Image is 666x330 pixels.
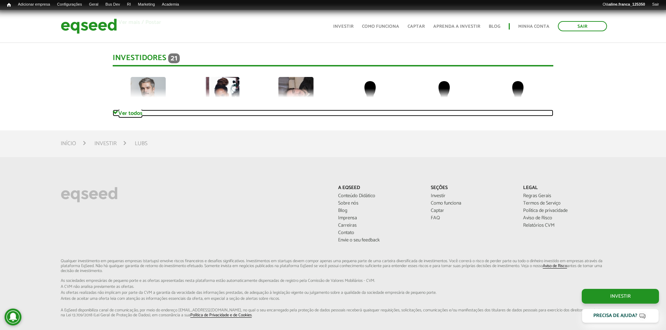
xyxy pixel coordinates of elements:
a: Aprenda a investir [433,24,480,29]
span: As ofertas realizadas não implicam por parte da CVM a garantia da veracidade das informações p... [61,291,605,295]
a: Contato [338,231,420,235]
a: Sair [558,21,607,31]
span: Antes de aceitar uma oferta leia com atenção as informações essenciais da oferta, em especial... [61,297,605,301]
p: Seções [431,185,513,191]
a: Sobre nós [338,201,420,206]
a: Configurações [54,2,86,7]
a: Carreiras [338,223,420,228]
a: Início [4,2,14,8]
a: Geral [85,2,102,7]
a: Captar [408,24,425,29]
li: Lubs [135,139,147,148]
a: Termos de Serviço [523,201,605,206]
a: Ver todos [113,110,553,116]
a: Como funciona [431,201,513,206]
a: Investir [431,194,513,199]
a: Conteúdo Didático [338,194,420,199]
a: Política de Privacidade e de Cookies [190,313,252,318]
a: Academia [158,2,183,7]
a: Aviso de Risco [523,216,605,221]
p: A EqSeed [338,185,420,191]
p: Qualquer investimento em pequenas empresas (startups) envolve riscos financeiros e desafios signi... [61,259,605,318]
a: Blog [489,24,500,29]
a: RI [124,2,134,7]
span: 21 [168,53,180,63]
a: Relatórios CVM [523,223,605,228]
a: Aviso de Risco [543,264,567,268]
img: EqSeed Logo [61,185,118,204]
img: default-user.png [427,77,462,112]
a: Adicionar empresa [14,2,54,7]
a: Como funciona [362,24,399,29]
a: Bus Dev [102,2,124,7]
a: Investir [333,24,354,29]
span: As sociedades empresárias de pequeno porte e as ofertas apresentadas nesta plataforma estão aut... [61,279,605,283]
img: EqSeed [61,17,117,35]
strong: aline.franca_125350 [609,2,645,6]
p: Legal [523,185,605,191]
a: Captar [431,208,513,213]
img: picture-127619-1750805258.jpg [278,77,314,112]
a: Regras Gerais [523,194,605,199]
a: FAQ [431,216,513,221]
a: Blog [338,208,420,213]
a: Oláaline.franca_125350 [599,2,649,7]
img: picture-123564-1758224931.png [131,77,166,112]
img: default-user.png [500,77,535,112]
span: Início [7,2,11,7]
div: Investidores [113,53,553,66]
a: Marketing [134,2,158,7]
span: A CVM não analisa previamente as ofertas. [61,285,605,289]
a: Início [61,141,76,147]
a: Minha conta [518,24,549,29]
a: Envie o seu feedback [338,238,420,243]
img: default-user.png [352,77,388,112]
img: picture-90970-1668946421.jpg [204,77,239,112]
a: Investir [94,141,117,147]
a: Política de privacidade [523,208,605,213]
a: Investir [582,289,659,304]
a: Sair [648,2,662,7]
a: Imprensa [338,216,420,221]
